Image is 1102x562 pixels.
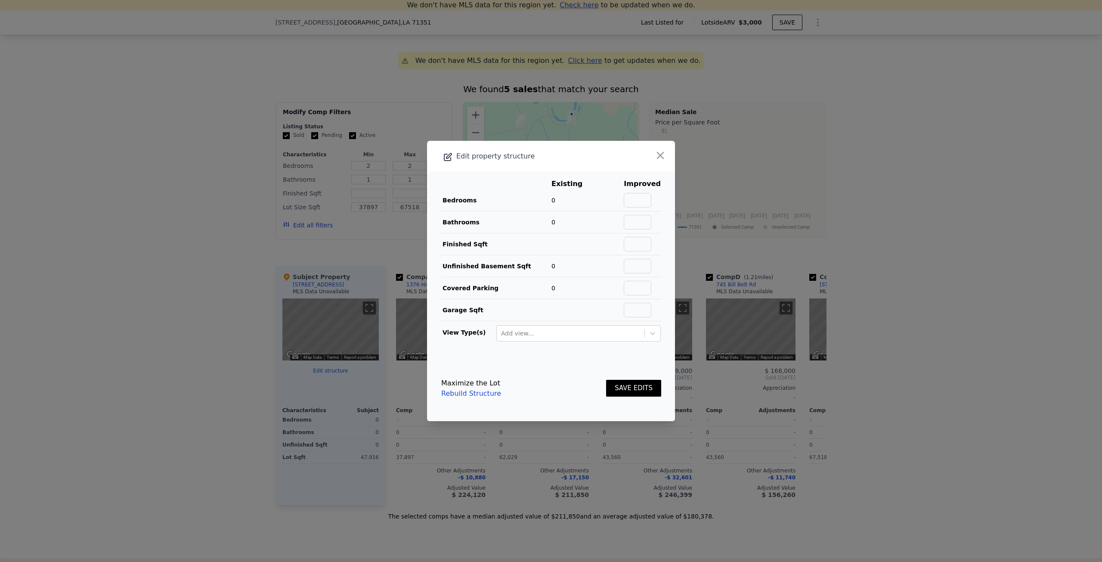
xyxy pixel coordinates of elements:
[441,255,551,277] td: Unfinished Basement Sqft
[551,197,555,204] span: 0
[606,380,661,397] button: SAVE EDITS
[551,219,555,226] span: 0
[551,178,596,189] th: Existing
[441,189,551,211] td: Bedrooms
[551,285,555,292] span: 0
[427,150,625,162] div: Edit property structure
[441,233,551,255] td: Finished Sqft
[441,299,551,321] td: Garage Sqft
[441,388,501,399] a: Rebuild Structure
[441,321,496,342] td: View Type(s)
[551,263,555,270] span: 0
[441,211,551,233] td: Bathrooms
[441,277,551,299] td: Covered Parking
[441,378,501,388] div: Maximize the Lot
[623,178,661,189] th: Improved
